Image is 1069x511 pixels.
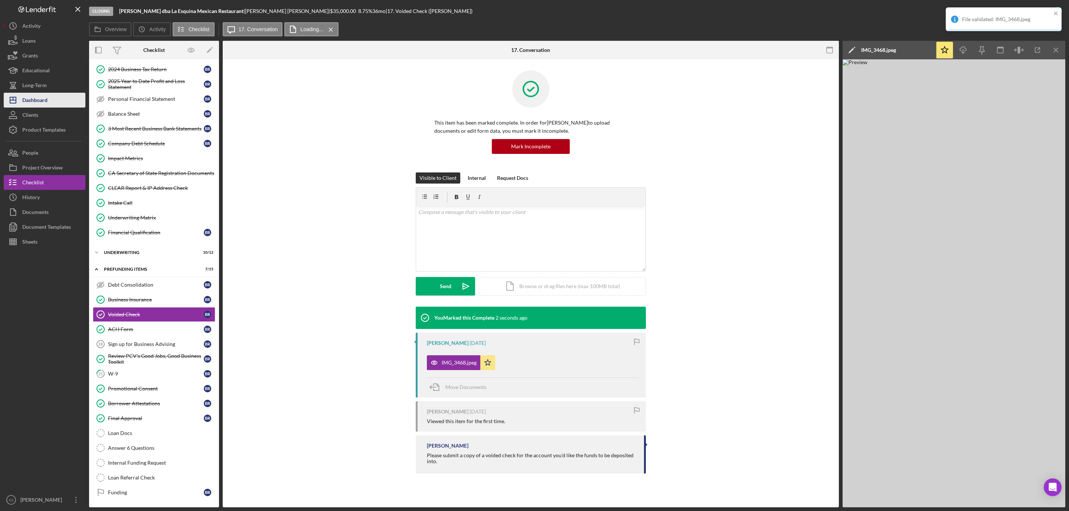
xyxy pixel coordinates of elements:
[330,8,358,14] div: $35,000.00
[93,292,215,307] a: Business InsuranceBR
[93,441,215,455] a: Answer 6 Questions
[4,19,85,33] button: Activity
[204,370,211,378] div: B R
[93,381,215,396] a: Promotional ConsentBR
[22,78,47,95] div: Long-Term
[22,190,40,207] div: History
[22,19,40,35] div: Activity
[108,489,204,495] div: Funding
[108,445,215,451] div: Answer 6 Questions
[22,145,38,162] div: People
[442,360,477,366] div: IMG_3468.jpeg
[4,33,85,48] button: Loans
[204,415,211,422] div: B R
[204,80,211,88] div: B R
[284,22,339,36] button: Loading...
[427,355,495,370] button: IMG_3468.jpeg
[427,452,637,464] div: Please submit a copy of a voided check for the account you'd like the funds to be deposited into.
[843,59,1065,507] img: Preview
[372,8,386,14] div: 36 mo
[93,136,215,151] a: Company Debt ScheduleBR
[108,475,215,481] div: Loan Referral Check
[119,8,245,14] div: |
[93,121,215,136] a: 3 Most Recent Business Bank StatementsBR
[511,47,550,53] div: 17. Conversation
[4,78,85,93] button: Long-Term
[108,282,204,288] div: Debt Consolidation
[22,93,48,109] div: Dashboard
[416,277,475,296] button: Send
[22,63,50,80] div: Educational
[492,139,570,154] button: Mark Incomplete
[108,126,204,132] div: 3 Most Recent Business Bank Statements
[470,409,486,415] time: 2025-08-21 17:50
[427,340,468,346] div: [PERSON_NAME]
[4,220,85,234] button: Document Templates
[1053,10,1059,17] button: close
[427,409,468,415] div: [PERSON_NAME]
[189,26,210,32] label: Checklist
[93,151,215,166] a: Impact Metrics
[108,430,215,436] div: Loan Docs
[108,371,204,377] div: W-9
[386,8,473,14] div: | 17. Voided Check ([PERSON_NAME])
[89,7,113,16] div: Closing
[4,175,85,190] a: Checklist
[427,443,468,449] div: [PERSON_NAME]
[93,396,215,411] a: Borrower AttestationsBR
[108,341,204,347] div: Sign up for Business Advising
[108,400,204,406] div: Borrower Attestations
[1019,4,1065,19] button: Complete
[4,48,85,63] button: Grants
[108,185,215,191] div: CLEAR Report & IP Address Check
[861,47,896,53] div: IMG_3468.jpeg
[497,172,528,184] div: Request Docs
[173,22,215,36] button: Checklist
[19,492,67,509] div: [PERSON_NAME]
[4,205,85,220] button: Documents
[93,470,215,485] a: Loan Referral Check
[440,277,451,296] div: Send
[22,108,38,124] div: Clients
[496,315,527,321] time: 2025-09-02 19:02
[493,172,532,184] button: Request Docs
[108,96,204,102] div: Personal Financial Statement
[204,355,211,363] div: B R
[4,492,85,507] button: SS[PERSON_NAME]
[4,93,85,108] button: Dashboard
[22,33,36,50] div: Loans
[93,426,215,441] a: Loan Docs
[98,342,102,346] tspan: 19
[4,63,85,78] button: Educational
[108,297,204,303] div: Business Insurance
[108,111,204,117] div: Balance Sheet
[98,371,103,376] tspan: 21
[4,122,85,137] button: Product Templates
[22,160,63,177] div: Project Overview
[22,122,66,139] div: Product Templates
[93,210,215,225] a: Underwriting Matrix
[93,485,215,500] a: FundingBR
[93,352,215,366] a: Review PCV's Good Jobs, Good Business ToolkitBR
[104,250,195,255] div: Underwriting
[427,378,494,396] button: Move Documents
[108,215,215,221] div: Underwriting Matrix
[511,139,550,154] div: Mark Incomplete
[4,160,85,175] a: Project Overview
[4,234,85,249] a: Sheets
[204,340,211,348] div: B R
[4,108,85,122] a: Clients
[93,225,215,240] a: Financial QualificationBR
[4,145,85,160] button: People
[470,340,486,346] time: 2025-08-25 22:38
[204,311,211,318] div: B R
[93,166,215,181] a: CA Secretary of State Registration Documents
[108,170,215,176] div: CA Secretary of State Registration Documents
[464,172,490,184] button: Internal
[239,26,278,32] label: 17. Conversation
[22,205,49,221] div: Documents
